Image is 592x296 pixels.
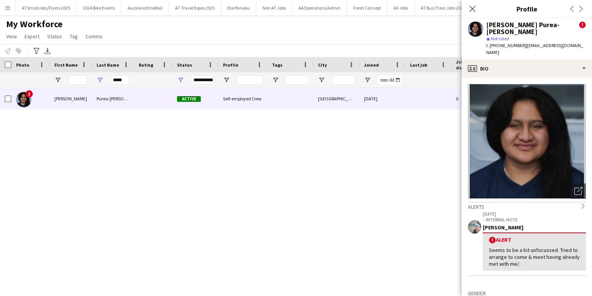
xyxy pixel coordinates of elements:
span: Active [177,96,201,102]
span: ! [579,21,586,28]
div: [PERSON_NAME] Purea-[PERSON_NAME] [486,21,579,35]
input: Profile Filter Input [237,75,263,85]
span: My Workforce [6,18,62,30]
p: – INTERNAL NOTE [483,217,586,222]
span: Tags [272,62,282,68]
span: Not rated [491,36,509,41]
span: View [6,33,17,40]
a: Status [44,31,65,41]
button: AT Bus/Train Jobs 2025 [415,0,472,15]
div: [PERSON_NAME] [50,88,92,109]
button: Open Filter Menu [364,77,371,83]
p: [DATE] [483,211,586,217]
button: 2024 Bike Events [77,0,121,15]
span: Last Name [97,62,119,68]
div: [PERSON_NAME] [483,224,586,231]
input: City Filter Input [332,75,355,85]
button: All Jobs [387,0,415,15]
span: Tag [70,33,78,40]
span: Status [177,62,192,68]
button: AT Travel Expos 2025 [169,0,221,15]
button: Open Filter Menu [318,77,325,83]
button: Open Filter Menu [272,77,279,83]
input: Tags Filter Input [286,75,309,85]
span: Status [47,33,62,40]
app-action-btn: Export XLSX [43,46,52,56]
span: Last job [410,62,427,68]
div: Bio [462,59,592,78]
img: Juliann Purea-Desai [16,92,31,107]
button: Non AT Jobs [256,0,292,15]
div: [GEOGRAPHIC_DATA] [313,88,359,109]
span: Photo [16,62,29,68]
span: Profile [223,62,238,68]
a: Export [21,31,43,41]
span: Comms [85,33,103,40]
span: t. [PHONE_NUMBER] [486,43,526,48]
a: View [3,31,20,41]
input: First Name Filter Input [68,75,87,85]
h3: Profile [462,4,592,14]
button: Eke Panuku [221,0,256,15]
span: First Name [54,62,78,68]
span: Jobs (last 90 days) [456,59,487,70]
div: Self-employed Crew [218,88,267,109]
span: Joined [364,62,379,68]
div: 0 [451,88,501,109]
div: Alerts [468,202,586,210]
div: Seems to be a bit unfocussed. Tried to arrange to come & meet having already met with me/. [489,247,580,268]
span: ! [25,90,33,98]
button: Fresh Concept [347,0,387,15]
button: Open Filter Menu [177,77,184,83]
button: Open Filter Menu [223,77,230,83]
span: Rating [139,62,153,68]
input: Last Name Filter Input [110,75,130,85]
span: Export [25,33,39,40]
span: City [318,62,327,68]
img: Crew avatar or photo [468,84,586,199]
a: Comms [82,31,106,41]
button: AucklandOneRail [121,0,169,15]
div: [DATE] [359,88,405,109]
div: Purea-[PERSON_NAME] [92,88,134,109]
button: Open Filter Menu [97,77,103,83]
app-action-btn: Advanced filters [32,46,41,56]
button: Open Filter Menu [54,77,61,83]
button: AAOperations/Admin [292,0,347,15]
a: Tag [67,31,81,41]
div: Open photos pop-in [571,183,586,199]
div: Alert [489,236,580,244]
input: Joined Filter Input [378,75,401,85]
span: ! [489,237,496,244]
button: ATSmallJobs/Flyers 2025 [16,0,77,15]
span: | [EMAIL_ADDRESS][DOMAIN_NAME] [486,43,583,55]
